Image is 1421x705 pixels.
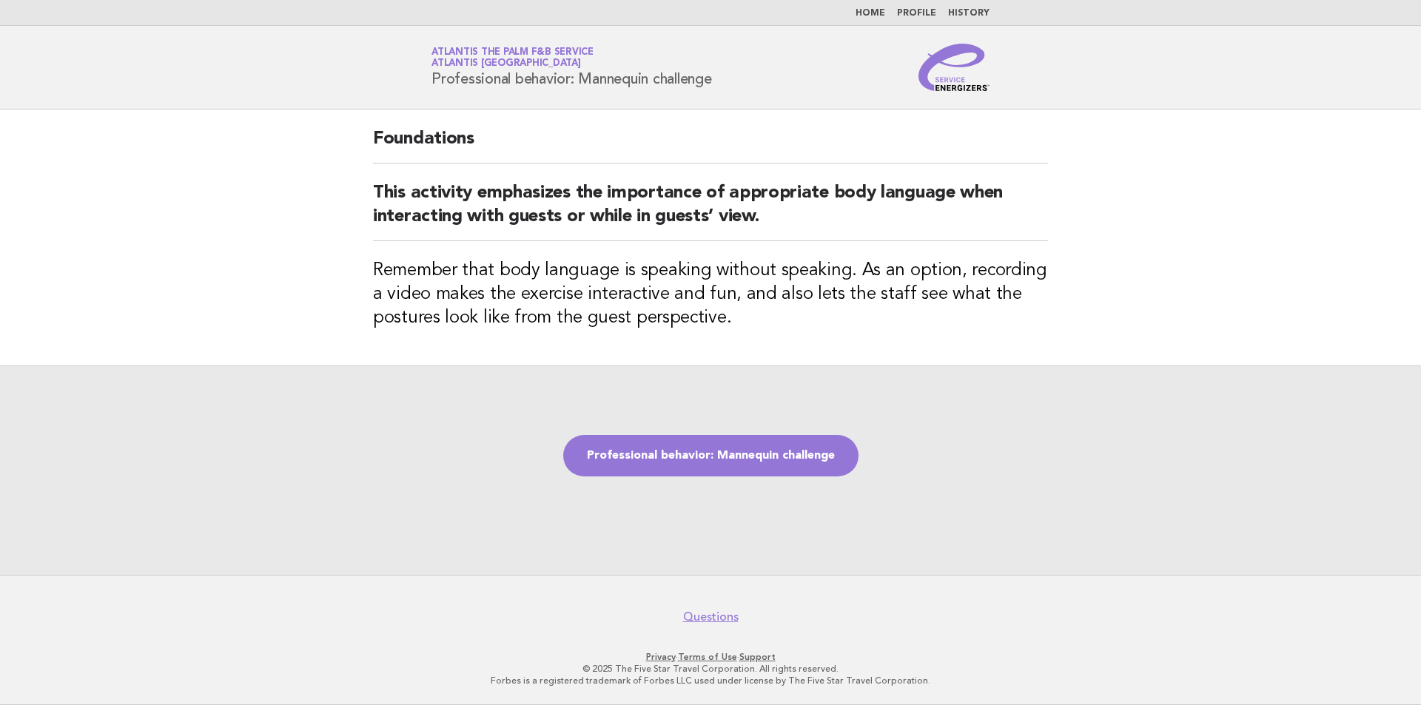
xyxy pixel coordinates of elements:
a: Support [739,652,776,662]
a: Profile [897,9,936,18]
a: Privacy [646,652,676,662]
p: © 2025 The Five Star Travel Corporation. All rights reserved. [258,663,1163,675]
p: Forbes is a registered trademark of Forbes LLC used under license by The Five Star Travel Corpora... [258,675,1163,687]
h1: Professional behavior: Mannequin challenge [431,48,712,87]
a: Terms of Use [678,652,737,662]
a: Professional behavior: Mannequin challenge [563,435,859,476]
h2: This activity emphasizes the importance of appropriate body language when interacting with guests... [373,181,1048,241]
img: Service Energizers [918,44,990,91]
h2: Foundations [373,127,1048,163]
h3: Remember that body language is speaking without speaking. As an option, recording a video makes t... [373,259,1048,330]
span: Atlantis [GEOGRAPHIC_DATA] [431,59,581,69]
p: · · [258,651,1163,663]
a: Home [856,9,885,18]
a: Atlantis the Palm F&B ServiceAtlantis [GEOGRAPHIC_DATA] [431,47,594,68]
a: History [948,9,990,18]
a: Questions [683,610,739,624]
